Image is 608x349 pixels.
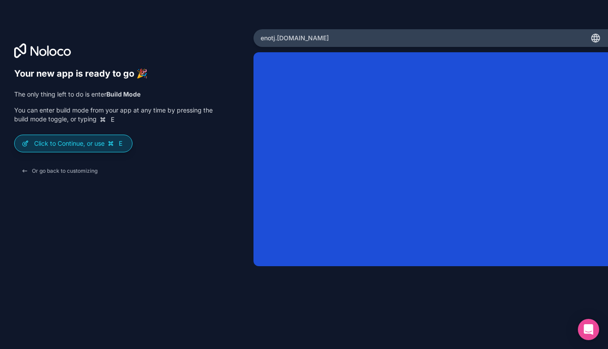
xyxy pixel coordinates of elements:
strong: Build Mode [106,90,140,98]
iframe: App Preview [253,52,608,267]
p: Click to Continue, or use [34,139,125,148]
span: E [117,140,124,147]
span: E [109,116,116,123]
p: You can enter build mode from your app at any time by pressing the build mode toggle, or typing [14,106,213,124]
p: The only thing left to do is enter [14,90,213,99]
button: Or go back to customizing [14,163,105,179]
span: enotj .[DOMAIN_NAME] [261,34,329,43]
div: Open Intercom Messenger [578,319,599,340]
h6: Your new app is ready to go 🎉 [14,68,213,79]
